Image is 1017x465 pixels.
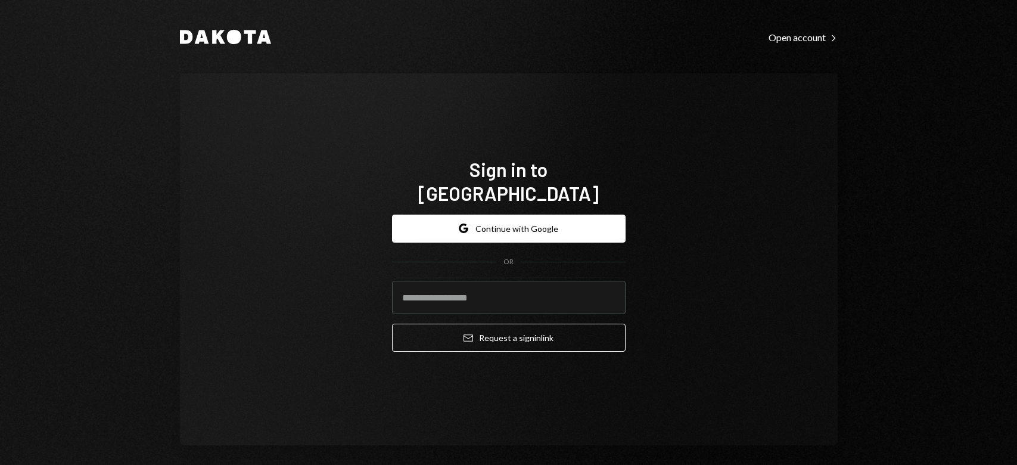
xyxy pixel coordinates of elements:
[392,157,626,205] h1: Sign in to [GEOGRAPHIC_DATA]
[769,32,838,44] div: Open account
[392,324,626,352] button: Request a signinlink
[392,215,626,243] button: Continue with Google
[503,257,514,267] div: OR
[769,30,838,44] a: Open account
